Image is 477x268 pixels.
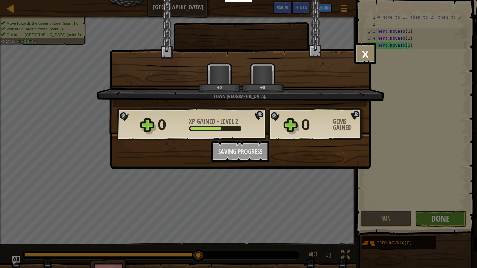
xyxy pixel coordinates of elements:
[219,117,235,126] span: Level
[189,117,217,126] span: XP Gained
[333,118,364,131] div: Gems Gained
[243,85,282,90] div: +0
[301,114,329,136] div: 0
[130,93,350,100] div: Town [GEOGRAPHIC_DATA].
[354,43,376,64] button: ×
[189,118,238,125] div: -
[157,114,185,136] div: 0
[200,85,239,90] div: +0
[235,117,238,126] span: 2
